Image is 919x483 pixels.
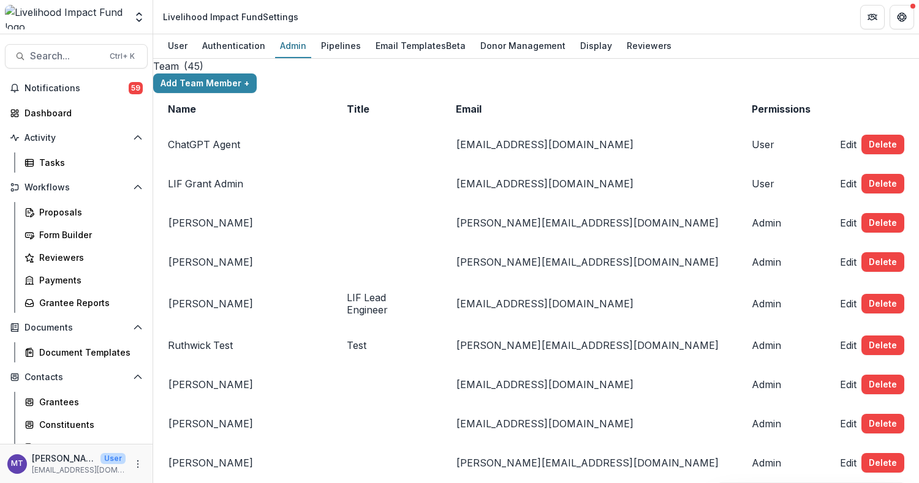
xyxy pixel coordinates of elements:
a: Pipelines [316,34,366,58]
button: Delete [861,252,904,272]
div: Email Templates [371,37,471,54]
td: Name [153,93,332,125]
button: Delete [861,174,904,193]
div: Communications [39,441,138,454]
button: Delete [861,375,904,394]
td: [PERSON_NAME] [153,282,332,326]
td: [EMAIL_ADDRESS][DOMAIN_NAME] [441,164,737,203]
button: Edit [840,256,857,268]
a: Reviewers [20,247,148,268]
button: Open Workflows [5,178,148,197]
button: Delete [861,213,904,233]
td: LIF Grant Admin [153,164,332,203]
div: Form Builder [39,228,138,241]
a: Payments [20,270,148,290]
button: Edit [840,378,857,391]
span: Notifications [25,83,129,94]
a: Document Templates [20,342,148,362]
button: Delete [861,335,904,355]
div: Display [575,37,617,54]
a: Grantee Reports [20,293,148,313]
td: [PERSON_NAME] [153,404,332,443]
a: Admin [275,34,311,58]
button: Open Documents [5,318,148,337]
div: Pipelines [316,37,366,54]
a: Reviewers [622,34,676,58]
button: Open Activity [5,128,148,148]
button: Delete [861,453,904,473]
div: Admin [275,37,311,54]
td: Title [332,93,441,125]
span: Workflows [25,182,128,193]
div: Ctrl + K [107,50,137,63]
p: ( 45 ) [184,59,203,73]
span: Contacts [25,372,128,383]
td: Permissions [737,93,825,125]
span: 59 [129,82,143,94]
p: [PERSON_NAME] [32,452,96,465]
td: [EMAIL_ADDRESS][DOMAIN_NAME] [441,282,737,326]
td: [PERSON_NAME][EMAIL_ADDRESS][DOMAIN_NAME] [441,242,737,282]
span: Search... [30,50,102,62]
button: Delete [861,414,904,433]
button: Edit [840,217,857,229]
a: Grantees [20,392,148,412]
td: ChatGPT Agent [153,125,332,164]
div: Donor Management [475,37,570,54]
span: Activity [25,133,128,143]
div: Constituents [39,418,138,431]
div: Livelihood Impact Fund Settings [163,10,298,23]
button: Edit [840,339,857,351]
div: Grantee Reports [39,296,138,309]
button: Get Help [890,5,914,29]
button: Delete [861,135,904,154]
a: Display [575,34,617,58]
p: [EMAIL_ADDRESS][DOMAIN_NAME] [32,465,126,476]
td: [EMAIL_ADDRESS][DOMAIN_NAME] [441,125,737,164]
div: Reviewers [39,251,138,264]
div: Muthoni Thuo [11,460,23,468]
button: More [130,457,145,471]
a: Form Builder [20,225,148,245]
h2: Team [153,59,179,73]
td: [PERSON_NAME] [153,203,332,242]
td: [PERSON_NAME][EMAIL_ADDRESS][DOMAIN_NAME] [441,203,737,242]
div: Reviewers [622,37,676,54]
div: Authentication [197,37,270,54]
button: Open Contacts [5,367,148,387]
div: Document Templates [39,346,138,359]
img: Livelihood Impact Fund logo [5,5,126,29]
a: Email Templates Beta [371,34,471,58]
td: Admin [737,365,825,404]
a: Tasks [20,152,148,173]
a: Communications [20,437,148,457]
span: Documents [25,323,128,333]
td: [EMAIL_ADDRESS][DOMAIN_NAME] [441,365,737,404]
button: Partners [860,5,885,29]
td: [EMAIL_ADDRESS][DOMAIN_NAME] [441,404,737,443]
td: Admin [737,203,825,242]
td: User [737,125,825,164]
button: Edit [840,138,857,151]
button: Edit [840,298,857,310]
td: [PERSON_NAME][EMAIL_ADDRESS][DOMAIN_NAME] [441,326,737,365]
a: User [163,34,192,58]
td: Ruthwick Test [153,326,332,365]
div: Tasks [39,156,138,169]
td: Email [441,93,737,125]
td: [PERSON_NAME] [153,443,332,482]
td: Test [332,326,441,365]
td: User [737,164,825,203]
a: Authentication [197,34,270,58]
td: [PERSON_NAME][EMAIL_ADDRESS][DOMAIN_NAME] [441,443,737,482]
div: Payments [39,274,138,286]
a: Proposals [20,202,148,222]
button: Search... [5,44,148,69]
td: Admin [737,326,825,365]
a: Donor Management [475,34,570,58]
a: Constituents [20,414,148,435]
p: User [100,453,126,464]
td: LIF Lead Engineer [332,282,441,326]
div: User [163,37,192,54]
button: Open entity switcher [130,5,148,29]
